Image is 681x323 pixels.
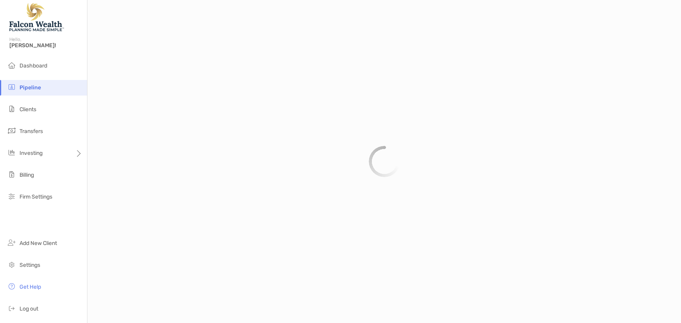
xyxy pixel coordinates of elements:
img: Falcon Wealth Planning Logo [9,3,64,31]
img: dashboard icon [7,60,16,70]
img: logout icon [7,303,16,313]
span: [PERSON_NAME]! [9,42,82,49]
img: settings icon [7,260,16,269]
img: clients icon [7,104,16,114]
span: Billing [20,172,34,178]
span: Transfers [20,128,43,135]
span: Get Help [20,284,41,290]
span: Pipeline [20,84,41,91]
img: firm-settings icon [7,192,16,201]
img: pipeline icon [7,82,16,92]
img: add_new_client icon [7,238,16,247]
span: Clients [20,106,36,113]
span: Add New Client [20,240,57,247]
img: get-help icon [7,282,16,291]
span: Firm Settings [20,193,52,200]
img: investing icon [7,148,16,157]
span: Investing [20,150,43,156]
span: Dashboard [20,62,47,69]
img: billing icon [7,170,16,179]
span: Settings [20,262,40,268]
span: Log out [20,305,38,312]
img: transfers icon [7,126,16,135]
